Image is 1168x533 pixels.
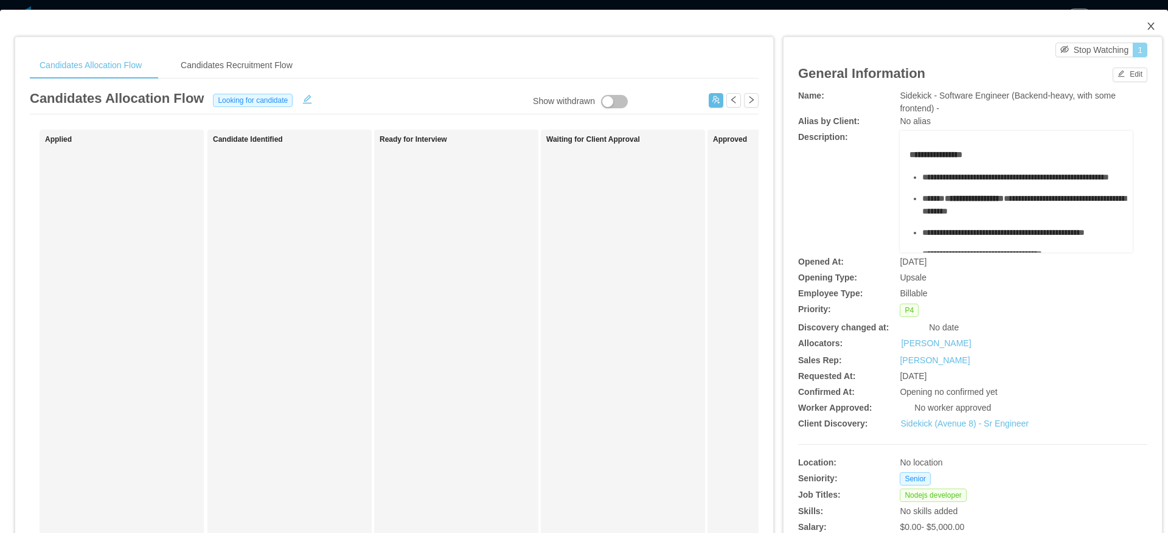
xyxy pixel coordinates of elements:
b: Allocators: [798,338,843,348]
b: Opening Type: [798,273,857,282]
b: Alias by Client: [798,116,860,126]
button: icon: eye-invisibleStop Watching [1055,43,1134,57]
h1: Applied [45,135,215,144]
b: Requested At: [798,371,855,381]
div: Show withdrawn [533,95,595,108]
b: Seniority: [798,473,838,483]
span: Upsale [900,273,926,282]
b: Opened At: [798,257,844,266]
span: No skills added [900,506,958,516]
span: No worker approved [914,403,991,413]
span: P4 [900,304,919,317]
b: Location: [798,458,836,467]
span: No alias [900,116,931,126]
h1: Candidate Identified [213,135,383,144]
div: Candidates Allocation Flow [30,52,151,79]
h1: Waiting for Client Approval [546,135,717,144]
button: Close [1134,10,1168,44]
span: [DATE] [900,371,926,381]
i: icon: close [1146,21,1156,31]
button: icon: usergroup-add [709,93,723,108]
b: Priority: [798,304,831,314]
span: Looking for candidate [213,94,293,107]
h1: Approved [713,135,883,144]
article: Candidates Allocation Flow [30,88,204,108]
button: icon: right [744,93,759,108]
div: rdw-editor [909,148,1124,270]
b: Salary: [798,522,827,532]
div: No location [900,456,1074,469]
b: Employee Type: [798,288,863,298]
b: Discovery changed at: [798,322,889,332]
button: icon: editEdit [1113,68,1147,82]
span: [DATE] [900,257,926,266]
article: General Information [798,63,925,83]
button: icon: edit [297,92,317,104]
div: rdw-wrapper [900,131,1133,253]
button: 1 [1133,43,1147,57]
span: No date [929,322,959,332]
b: Skills: [798,506,823,516]
b: Description: [798,132,848,142]
span: $0.00 - $5,000.00 [900,522,964,532]
h1: Ready for Interview [380,135,550,144]
span: Senior [900,472,931,486]
span: Nodejs developer [900,489,966,502]
b: Worker Approved: [798,403,872,413]
div: Candidates Recruitment Flow [171,52,302,79]
b: Name: [798,91,824,100]
b: Confirmed At: [798,387,855,397]
span: Sidekick - Software Engineer (Backend-heavy, with some frontend) - [900,91,1116,113]
a: [PERSON_NAME] [901,337,971,350]
b: Client Discovery: [798,419,867,428]
b: Job Titles: [798,490,841,500]
button: icon: left [726,93,741,108]
b: Sales Rep: [798,355,842,365]
span: Opening no confirmed yet [900,387,997,397]
a: Sidekick (Avenue 8) - Sr Engineer [900,419,1029,428]
a: [PERSON_NAME] [900,355,970,365]
span: Billable [900,288,927,298]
